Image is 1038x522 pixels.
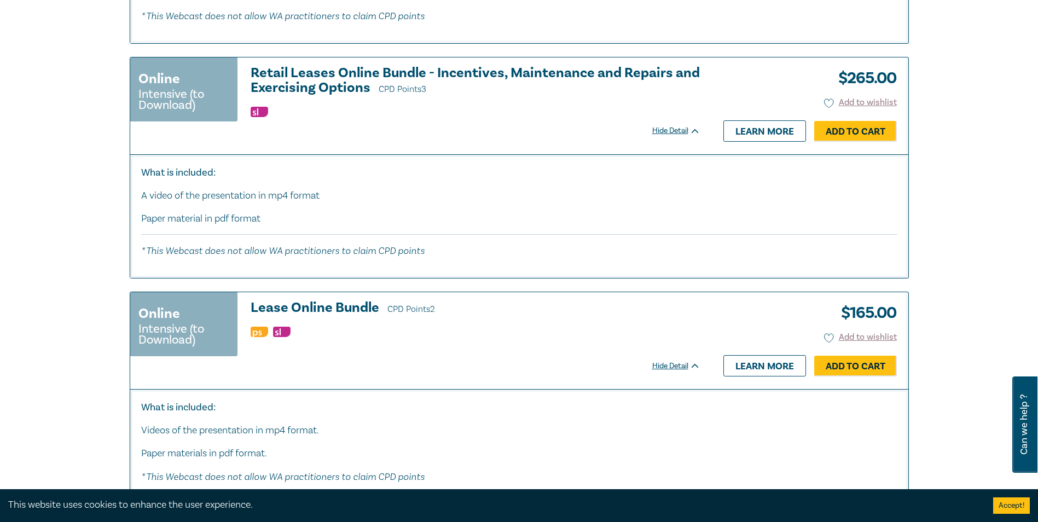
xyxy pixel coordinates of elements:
[652,125,712,136] div: Hide Detail
[251,107,268,117] img: Substantive Law
[723,355,806,376] a: Learn more
[387,304,435,315] span: CPD Points 2
[141,212,897,226] p: Paper material in pdf format
[138,304,180,323] h3: Online
[138,89,229,111] small: Intensive (to Download)
[141,401,216,414] strong: What is included:
[824,96,897,109] button: Add to wishlist
[814,356,897,376] a: Add to Cart
[141,166,216,179] strong: What is included:
[379,84,426,95] span: CPD Points 3
[652,361,712,372] div: Hide Detail
[824,331,897,344] button: Add to wishlist
[138,323,229,345] small: Intensive (to Download)
[141,10,425,21] em: * This Webcast does not allow WA practitioners to claim CPD points
[141,189,897,203] p: A video of the presentation in mp4 format
[833,300,897,326] h3: $ 165.00
[251,300,700,317] h3: Lease Online Bundle
[993,497,1030,514] button: Accept cookies
[830,66,897,91] h3: $ 265.00
[141,446,897,461] p: Paper materials in pdf format.
[1019,383,1029,466] span: Can we help ?
[723,120,806,141] a: Learn more
[814,121,897,142] a: Add to Cart
[273,327,291,337] img: Substantive Law
[251,66,700,97] h3: Retail Leases Online Bundle - Incentives, Maintenance and Repairs and Exercising Options
[251,66,700,97] a: Retail Leases Online Bundle - Incentives, Maintenance and Repairs and Exercising Options CPD Points3
[141,471,425,482] em: * This Webcast does not allow WA practitioners to claim CPD points
[138,69,180,89] h3: Online
[8,498,977,512] div: This website uses cookies to enhance the user experience.
[141,424,897,438] p: Videos of the presentation in mp4 format.
[141,245,425,256] em: * This Webcast does not allow WA practitioners to claim CPD points
[251,300,700,317] a: Lease Online Bundle CPD Points2
[251,327,268,337] img: Professional Skills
